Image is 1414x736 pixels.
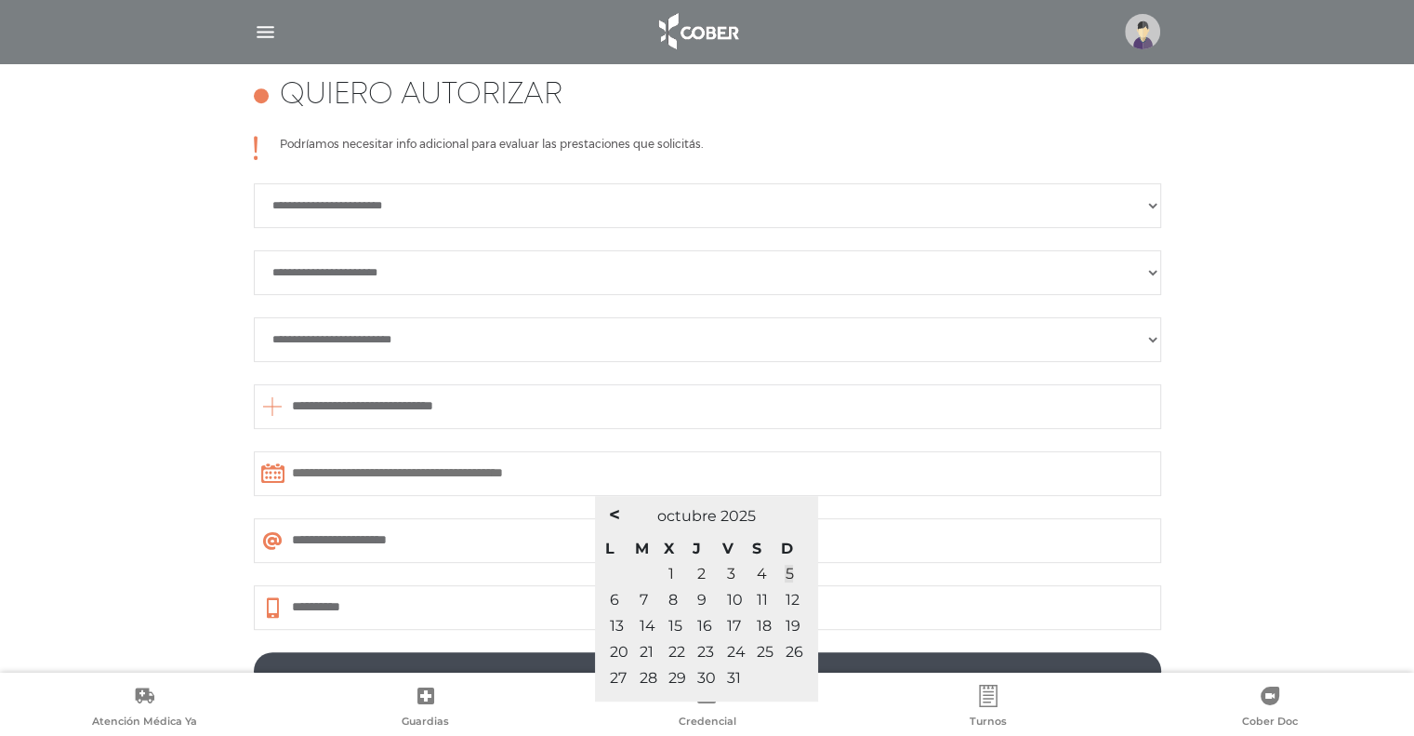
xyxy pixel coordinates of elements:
[697,617,712,635] span: 16
[720,507,756,525] span: 2025
[757,643,773,661] span: 25
[678,715,735,731] span: Credencial
[848,685,1130,732] a: Turnos
[668,617,682,635] span: 15
[657,507,717,525] span: octubre
[970,715,1007,731] span: Turnos
[785,617,800,635] span: 19
[604,501,625,529] a: <
[609,503,620,526] span: <
[668,565,674,582] a: 1
[1125,14,1160,49] img: profile-placeholder.svg
[780,540,792,557] span: domingo
[285,685,567,732] a: Guardias
[610,643,628,661] span: 20
[668,669,686,687] span: 29
[640,669,657,687] span: 28
[566,685,848,732] a: Credencial
[757,617,772,635] span: 18
[693,540,701,557] span: jueves
[402,715,449,731] span: Guardias
[785,565,793,582] a: 5
[605,540,614,557] span: lunes
[697,565,706,582] a: 2
[610,591,619,609] span: 6
[727,669,741,687] span: 31
[610,669,627,687] span: 27
[664,540,674,557] span: miércoles
[752,540,761,557] span: sábado
[757,565,767,582] a: 4
[727,643,746,661] span: 24
[1129,685,1410,732] a: Cober Doc
[757,591,768,609] span: 11
[727,617,741,635] span: 17
[649,9,747,54] img: logo_cober_home-white.png
[640,617,655,635] span: 14
[697,591,707,609] span: 9
[668,643,685,661] span: 22
[785,643,802,661] span: 26
[668,591,678,609] span: 8
[640,643,654,661] span: 21
[254,652,1161,689] a: Siguiente
[610,617,624,635] span: 13
[727,565,735,582] a: 3
[640,591,648,609] span: 7
[280,78,562,114] h4: Quiero autorizar
[635,540,649,557] span: martes
[727,591,743,609] span: 10
[785,591,799,609] span: 12
[1242,715,1298,731] span: Cober Doc
[92,715,197,731] span: Atención Médica Ya
[697,643,714,661] span: 23
[697,669,716,687] span: 30
[254,20,277,44] img: Cober_menu-lines-white.svg
[4,685,285,732] a: Atención Médica Ya
[280,136,703,160] p: Podríamos necesitar info adicional para evaluar las prestaciones que solicitás.
[722,540,733,557] span: viernes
